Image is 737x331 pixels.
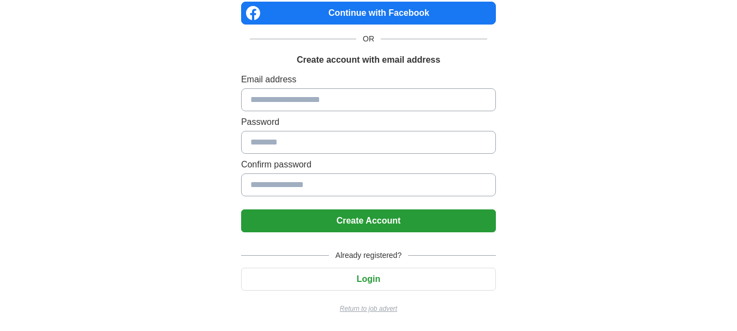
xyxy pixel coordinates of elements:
h1: Create account with email address [297,53,440,67]
a: Continue with Facebook [241,2,496,25]
label: Email address [241,73,496,86]
a: Login [241,274,496,284]
span: Already registered? [329,250,408,261]
button: Create Account [241,209,496,232]
a: Return to job advert [241,304,496,314]
label: Password [241,116,496,129]
label: Confirm password [241,158,496,171]
span: OR [356,33,381,45]
button: Login [241,268,496,291]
